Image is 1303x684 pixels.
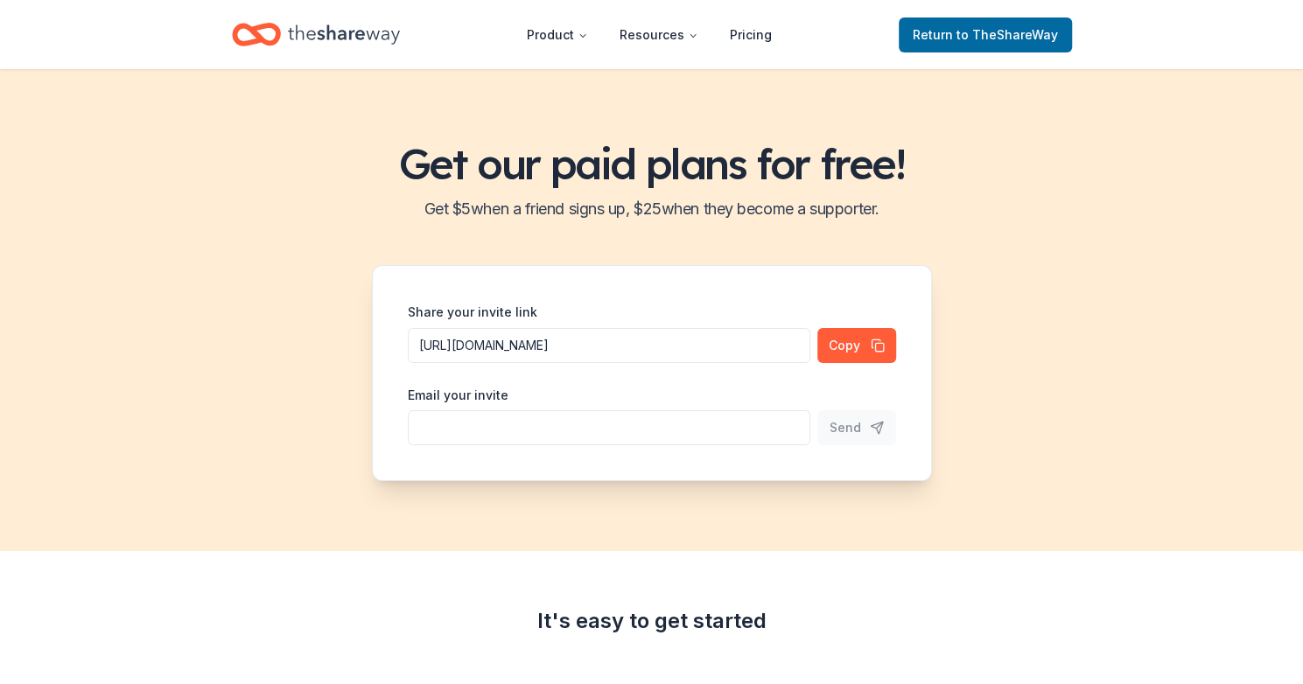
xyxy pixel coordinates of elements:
[232,607,1072,635] div: It's easy to get started
[513,17,602,52] button: Product
[817,328,896,363] button: Copy
[232,14,400,55] a: Home
[716,17,786,52] a: Pricing
[956,27,1058,42] span: to TheShareWay
[408,304,537,321] label: Share your invite link
[913,24,1058,45] span: Return
[899,17,1072,52] a: Returnto TheShareWay
[21,195,1282,223] h2: Get $ 5 when a friend signs up, $ 25 when they become a supporter.
[408,387,508,404] label: Email your invite
[513,14,786,55] nav: Main
[606,17,712,52] button: Resources
[21,139,1282,188] h1: Get our paid plans for free!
